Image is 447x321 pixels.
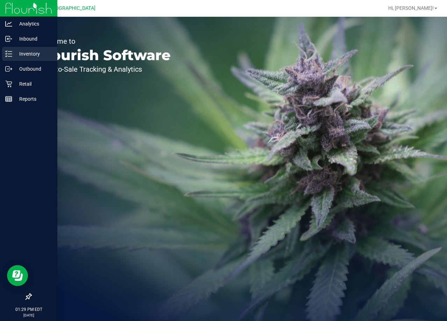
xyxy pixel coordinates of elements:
inline-svg: Inventory [5,50,12,57]
p: 01:29 PM EDT [3,306,54,313]
p: Flourish Software [38,48,171,62]
p: Seed-to-Sale Tracking & Analytics [38,66,171,73]
inline-svg: Analytics [5,20,12,27]
p: Inbound [12,35,54,43]
p: Outbound [12,65,54,73]
inline-svg: Retail [5,80,12,87]
p: Reports [12,95,54,103]
p: Inventory [12,50,54,58]
inline-svg: Outbound [5,65,12,72]
p: Retail [12,80,54,88]
p: [DATE] [3,313,54,318]
span: Hi, [PERSON_NAME]! [388,5,434,11]
inline-svg: Inbound [5,35,12,42]
p: Analytics [12,20,54,28]
span: [GEOGRAPHIC_DATA] [48,5,95,11]
iframe: Resource center [7,265,28,286]
p: Welcome to [38,38,171,45]
inline-svg: Reports [5,95,12,102]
